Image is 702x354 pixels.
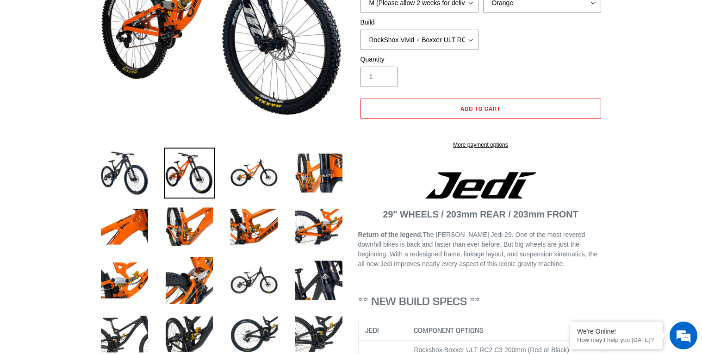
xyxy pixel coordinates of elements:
[293,255,344,306] img: Load image into Gallery viewer, JEDI 29 - Complete Bike
[425,172,536,199] img: Jedi Logo
[360,141,601,149] a: More payment options
[358,294,603,308] h3: ** NEW BUILD SPECS **
[460,105,501,112] span: Add to cart
[577,328,656,335] div: We're Online!
[577,336,656,343] p: How may I help you today?
[358,231,423,238] strong: Return of the legend.
[293,148,344,199] img: Load image into Gallery viewer, JEDI 29 - Complete Bike
[229,148,280,199] img: Load image into Gallery viewer, JEDI 29 - Complete Bike
[164,148,215,199] img: Load image into Gallery viewer, JEDI 29 - Complete Bike
[358,321,407,340] th: JEDI
[99,148,150,199] img: Load image into Gallery viewer, JEDI 29 - Complete Bike
[293,201,344,252] img: Load image into Gallery viewer, JEDI 29 - Complete Bike
[358,230,603,269] p: The [PERSON_NAME] Jedi 29. One of the most revered downhill bikes is back and faster than ever be...
[99,255,150,306] img: Load image into Gallery viewer, JEDI 29 - Complete Bike
[360,99,601,119] button: Add to cart
[407,321,603,340] th: COMPONENT OPTIONS
[360,18,478,27] label: Build
[360,55,478,64] label: Quantity
[414,346,569,354] span: Rockshox Boxxer ULT RC2 C3 200mm (Red or Black)
[229,201,280,252] img: Load image into Gallery viewer, JEDI 29 - Complete Bike
[383,209,578,219] strong: 29" WHEELS / 203mm REAR / 203mm FRONT
[229,255,280,306] img: Load image into Gallery viewer, JEDI 29 - Complete Bike
[99,201,150,252] img: Load image into Gallery viewer, JEDI 29 - Complete Bike
[164,255,215,306] img: Load image into Gallery viewer, JEDI 29 - Complete Bike
[164,201,215,252] img: Load image into Gallery viewer, JEDI 29 - Complete Bike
